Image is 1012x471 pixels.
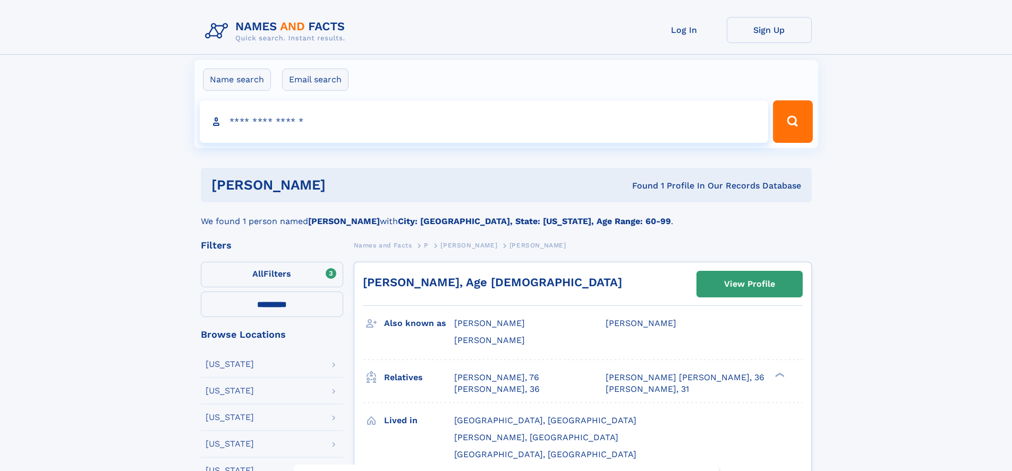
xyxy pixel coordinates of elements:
[454,449,636,459] span: [GEOGRAPHIC_DATA], [GEOGRAPHIC_DATA]
[308,216,380,226] b: [PERSON_NAME]
[606,318,676,328] span: [PERSON_NAME]
[424,242,429,249] span: P
[724,272,775,296] div: View Profile
[206,360,254,369] div: [US_STATE]
[206,387,254,395] div: [US_STATE]
[454,432,618,442] span: [PERSON_NAME], [GEOGRAPHIC_DATA]
[606,372,764,383] a: [PERSON_NAME] [PERSON_NAME], 36
[201,17,354,46] img: Logo Names and Facts
[206,440,254,448] div: [US_STATE]
[201,262,343,287] label: Filters
[201,241,343,250] div: Filters
[440,242,497,249] span: [PERSON_NAME]
[697,271,802,297] a: View Profile
[424,238,429,252] a: P
[384,314,454,332] h3: Also known as
[201,330,343,339] div: Browse Locations
[354,238,412,252] a: Names and Facts
[201,202,812,228] div: We found 1 person named with .
[398,216,671,226] b: City: [GEOGRAPHIC_DATA], State: [US_STATE], Age Range: 60-99
[440,238,497,252] a: [PERSON_NAME]
[211,178,479,192] h1: [PERSON_NAME]
[384,369,454,387] h3: Relatives
[200,100,769,143] input: search input
[727,17,812,43] a: Sign Up
[509,242,566,249] span: [PERSON_NAME]
[454,415,636,425] span: [GEOGRAPHIC_DATA], [GEOGRAPHIC_DATA]
[454,335,525,345] span: [PERSON_NAME]
[282,68,348,91] label: Email search
[206,413,254,422] div: [US_STATE]
[479,180,801,192] div: Found 1 Profile In Our Records Database
[454,372,539,383] a: [PERSON_NAME], 76
[606,383,689,395] a: [PERSON_NAME], 31
[772,371,785,378] div: ❯
[203,68,271,91] label: Name search
[384,412,454,430] h3: Lived in
[363,276,622,289] a: [PERSON_NAME], Age [DEMOGRAPHIC_DATA]
[454,383,540,395] a: [PERSON_NAME], 36
[454,318,525,328] span: [PERSON_NAME]
[252,269,263,279] span: All
[642,17,727,43] a: Log In
[773,100,812,143] button: Search Button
